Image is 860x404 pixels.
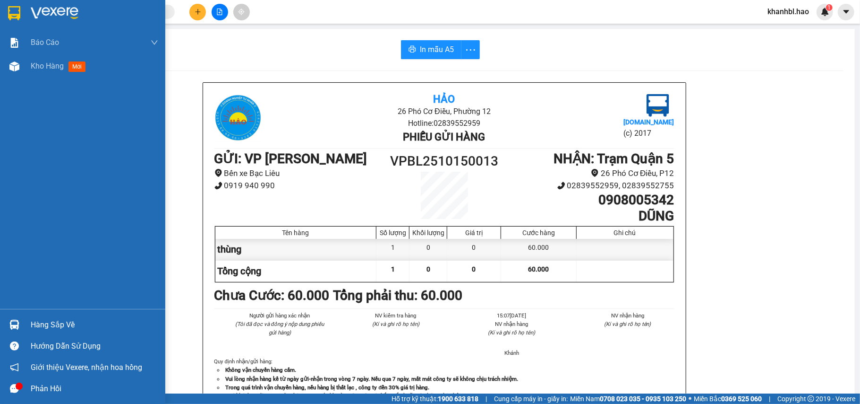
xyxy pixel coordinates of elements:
span: copyright [808,395,814,402]
b: NHẬN : Trạm Quận 5 [554,151,674,167]
i: (Kí và ghi rõ họ tên) [372,321,419,327]
li: NV nhận hàng [465,320,559,328]
h1: DŨNG [502,208,674,224]
sup: 1 [826,4,833,11]
span: Miền Bắc [694,394,762,404]
span: 1 [391,265,395,273]
li: 02839552959, 02839552755 [502,179,674,192]
span: plus [195,9,201,15]
img: warehouse-icon [9,320,19,330]
i: (Kí và ghi rõ họ tên) [604,321,651,327]
div: Hàng sắp về [31,318,158,332]
span: Hỗ trợ kỹ thuật: [392,394,478,404]
div: Khối lượng [412,229,444,237]
span: ⚪️ [689,397,691,401]
li: 26 Phó Cơ Điều, Phường 12 [88,23,395,35]
img: logo.jpg [647,94,669,117]
span: file-add [216,9,223,15]
button: printerIn mẫu A5 [401,40,461,59]
img: logo.jpg [12,12,59,59]
span: khanhbl.hao [760,6,817,18]
button: file-add [212,4,228,20]
h1: 0908005342 [502,192,674,208]
li: Hotline: 02839552959 [88,35,395,47]
div: Phản hồi [31,382,158,396]
img: icon-new-feature [821,8,829,16]
strong: Vui lòng nhận hàng kể từ ngày gửi-nhận trong vòng 7 ngày. Nếu qua 7 ngày, mất mát công ty sẽ khôn... [226,376,519,382]
div: 60.000 [501,239,576,260]
b: Hảo [433,93,455,105]
h1: VPBL2510150013 [387,151,502,172]
strong: 0708 023 035 - 0935 103 250 [600,395,686,403]
img: solution-icon [9,38,19,48]
img: logo.jpg [214,94,262,141]
span: printer [409,45,416,54]
button: plus [189,4,206,20]
span: Tổng cộng [218,265,262,277]
span: phone [214,182,222,190]
strong: Không vận chuyển hàng cấm. [226,367,297,373]
div: Cước hàng [503,229,573,237]
div: Ghi chú [579,229,671,237]
span: phone [557,182,565,190]
strong: 0369 525 060 [721,395,762,403]
span: mới [68,61,85,72]
div: 0 [409,239,447,260]
li: Khánh [465,349,559,357]
div: Số lượng [379,229,407,237]
div: thùng [215,239,377,260]
span: | [485,394,487,404]
b: Tổng phải thu: 60.000 [333,288,463,303]
li: NV nhận hàng [581,311,674,320]
div: 0 [447,239,501,260]
span: In mẫu A5 [420,44,454,55]
b: GỬI : VP [PERSON_NAME] [12,69,165,84]
li: (c) 2017 [623,127,674,139]
img: logo-vxr [8,6,20,20]
button: more [461,40,480,59]
b: [DOMAIN_NAME] [623,118,674,126]
span: | [769,394,770,404]
div: Giá trị [450,229,498,237]
span: Miền Nam [570,394,686,404]
li: Hotline: 02839552959 [291,117,597,129]
span: 60.000 [528,265,549,273]
strong: 1900 633 818 [438,395,478,403]
li: Người gửi hàng xác nhận [233,311,327,320]
div: Hướng dẫn sử dụng [31,339,158,353]
li: NV kiểm tra hàng [349,311,443,320]
span: down [151,39,158,46]
b: Chưa Cước : 60.000 [214,288,330,303]
b: Phiếu gửi hàng [403,131,485,143]
span: environment [591,169,599,177]
span: more [461,44,479,56]
i: (Tôi đã đọc và đồng ý nộp dung phiếu gửi hàng) [235,321,324,336]
li: Bến xe Bạc Liêu [214,167,387,180]
span: Cung cấp máy in - giấy in: [494,394,568,404]
span: environment [214,169,222,177]
span: Báo cáo [31,36,59,48]
li: 26 Phó Cơ Điều, P12 [502,167,674,180]
img: warehouse-icon [9,61,19,71]
span: 0 [426,265,430,273]
div: Tên hàng [218,229,374,237]
span: Kho hàng [31,61,64,70]
span: 1 [827,4,831,11]
div: 1 [376,239,409,260]
span: 0 [472,265,476,273]
i: (Kí và ghi rõ họ tên) [488,329,535,336]
span: Giới thiệu Vexere, nhận hoa hồng [31,361,142,373]
button: caret-down [838,4,854,20]
div: Quy định nhận/gửi hàng : [214,357,674,400]
span: message [10,384,19,393]
span: caret-down [842,8,851,16]
b: GỬI : VP [PERSON_NAME] [214,151,367,167]
span: question-circle [10,342,19,351]
span: aim [238,9,245,15]
li: 0919 940 990 [214,179,387,192]
strong: Quý khách vui lòng xem lại thông tin trước khi rời quầy. Nếu có thắc mắc hoặc cần hỗ trợ liên hệ ... [226,393,497,399]
li: 15:07[DATE] [465,311,559,320]
strong: Trong quá trình vận chuyển hàng, nếu hàng bị thất lạc , công ty đền 30% giá trị hàng. [226,384,430,391]
span: notification [10,363,19,372]
button: aim [233,4,250,20]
